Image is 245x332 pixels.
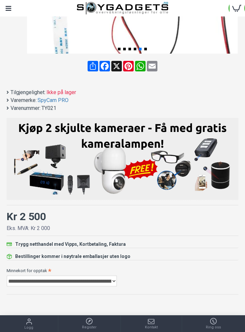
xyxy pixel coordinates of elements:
[134,61,146,71] a: WhatsApp
[99,61,111,71] a: Facebook
[7,265,238,276] label: Minnekort for opptak
[24,325,33,331] span: Logg
[58,316,121,332] a: Register
[206,325,221,330] span: Ring oss
[122,61,134,71] a: Pinterest
[7,209,46,224] div: Kr 2 500
[15,253,130,260] div: Bestillinger kommer i nøytrale emballasjer uten logo
[15,241,126,248] div: Trygg netthandel med Vipps, Kortbetaling, Faktura
[11,104,41,112] b: Varenummer:
[77,2,168,15] img: SpyGadgets.no
[41,104,56,112] span: TY021
[12,121,233,194] img: Kjøp 2 skjulte kameraer – Få med gratis kameralampe!
[121,316,182,332] a: Kontakt
[38,96,68,104] a: SpyCam PRO
[146,61,158,71] a: Email
[145,325,158,330] span: Kontakt
[11,89,45,96] b: Tilgjengelighet:
[82,325,96,330] span: Register
[11,96,37,104] b: Varemerke:
[111,61,122,71] a: X
[87,61,99,71] a: Share
[46,89,76,96] span: Ikke på lager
